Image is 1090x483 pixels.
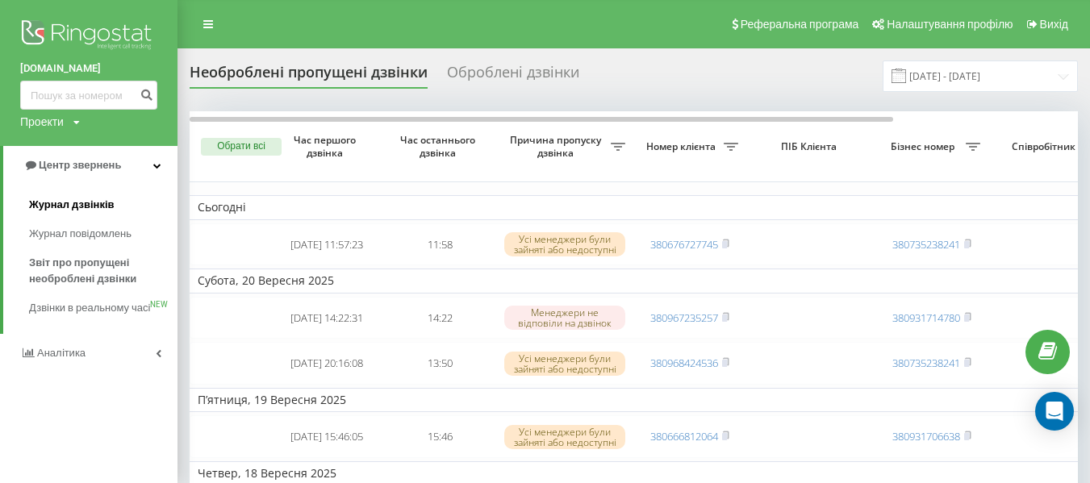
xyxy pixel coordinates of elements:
[883,140,966,153] span: Бізнес номер
[650,237,718,252] a: 380676727745
[504,232,625,256] div: Усі менеджери були зайняті або недоступні
[887,18,1013,31] span: Налаштування профілю
[190,64,428,89] div: Необроблені пропущені дзвінки
[641,140,724,153] span: Номер клієнта
[37,347,86,359] span: Аналiтика
[504,306,625,330] div: Менеджери не відповіли на дзвінок
[29,226,132,242] span: Журнал повідомлень
[39,159,121,171] span: Центр звернень
[29,190,177,219] a: Журнал дзвінків
[650,310,718,325] a: 380967235257
[20,60,157,77] a: [DOMAIN_NAME]
[201,138,282,156] button: Обрати всі
[760,140,862,153] span: ПІБ Клієнта
[29,197,115,213] span: Журнал дзвінків
[29,294,177,323] a: Дзвінки в реальному часіNEW
[892,429,960,443] a: 380931706638
[504,425,625,449] div: Усі менеджери були зайняті або недоступні
[383,223,496,266] td: 11:58
[892,237,960,252] a: 380735238241
[3,146,177,185] a: Центр звернень
[1040,18,1068,31] span: Вихід
[270,297,383,339] td: [DATE] 14:22:31
[29,255,169,287] span: Звіт про пропущені необроблені дзвінки
[892,310,960,325] a: 380931714780
[650,356,718,370] a: 380968424536
[383,415,496,458] td: 15:46
[383,342,496,385] td: 13:50
[504,352,625,376] div: Усі менеджери були зайняті або недоступні
[741,18,859,31] span: Реферальна програма
[447,64,579,89] div: Оброблені дзвінки
[20,16,157,56] img: Ringostat logo
[29,219,177,248] a: Журнал повідомлень
[1035,392,1074,431] div: Open Intercom Messenger
[283,134,370,159] span: Час першого дзвінка
[20,114,64,130] div: Проекти
[29,248,177,294] a: Звіт про пропущені необроблені дзвінки
[396,134,483,159] span: Час останнього дзвінка
[270,342,383,385] td: [DATE] 20:16:08
[504,134,611,159] span: Причина пропуску дзвінка
[383,297,496,339] td: 14:22
[29,300,150,316] span: Дзвінки в реальному часі
[892,356,960,370] a: 380735238241
[270,223,383,266] td: [DATE] 11:57:23
[270,415,383,458] td: [DATE] 15:46:05
[20,81,157,110] input: Пошук за номером
[650,429,718,443] a: 380666812064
